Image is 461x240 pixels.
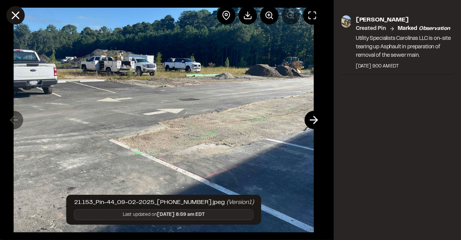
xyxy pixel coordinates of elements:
button: Close modal [6,6,25,25]
button: Toggle Fullscreen [303,6,321,25]
p: Created Pin [356,25,386,33]
button: Next photo [304,111,323,129]
div: [DATE] 9:00 AM EDT [356,63,453,70]
em: observation [419,26,450,31]
p: [PERSON_NAME] [356,15,453,25]
img: photo [341,15,351,28]
div: View pin on map [217,6,235,25]
p: Marked [398,25,450,33]
p: Utility Specialists Carolinas LLC is on-site tearing up Asphault in preparation of removal of the... [356,35,453,60]
button: Zoom in [260,6,278,25]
